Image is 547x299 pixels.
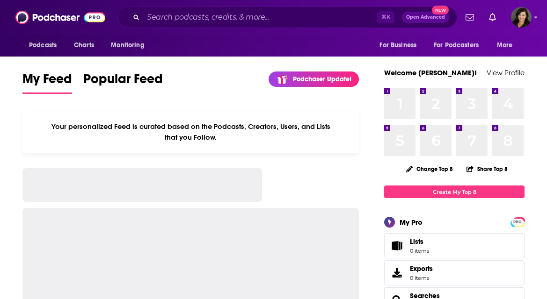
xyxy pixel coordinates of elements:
a: Popular Feed [83,71,163,94]
button: open menu [373,36,428,54]
span: Exports [387,266,406,279]
span: More [497,39,513,52]
span: Exports [410,264,433,273]
span: Charts [74,39,94,52]
img: Podchaser - Follow, Share and Rate Podcasts [15,8,105,26]
span: Open Advanced [406,15,445,20]
span: New [432,6,449,14]
button: open menu [490,36,525,54]
div: Your personalized Feed is curated based on the Podcasts, Creators, Users, and Lists that you Follow. [22,111,359,153]
span: Podcasts [29,39,57,52]
span: 0 items [410,275,433,281]
button: Change Top 8 [401,163,459,175]
span: For Business [379,39,416,52]
span: Lists [387,239,406,252]
button: open menu [22,36,69,54]
span: Popular Feed [83,71,163,93]
a: Lists [384,233,525,258]
a: Charts [68,36,100,54]
a: Show notifications dropdown [485,9,500,25]
img: User Profile [511,7,532,28]
a: Create My Top 8 [384,185,525,198]
span: Lists [410,237,429,246]
a: My Feed [22,71,72,94]
input: Search podcasts, credits, & more... [143,10,377,25]
span: ⌘ K [377,11,394,23]
span: 0 items [410,248,429,254]
a: PRO [512,218,523,225]
a: Show notifications dropdown [462,9,478,25]
button: open menu [104,36,156,54]
div: Search podcasts, credits, & more... [117,7,457,28]
div: My Pro [400,218,423,227]
p: Podchaser Update! [293,75,351,83]
button: open menu [428,36,492,54]
span: PRO [512,219,523,226]
button: Show profile menu [511,7,532,28]
a: Exports [384,260,525,285]
a: View Profile [487,68,525,77]
span: My Feed [22,71,72,93]
span: Logged in as ShannonLeighKeenan [511,7,532,28]
span: Lists [410,237,423,246]
a: Welcome [PERSON_NAME]! [384,68,477,77]
span: Monitoring [111,39,144,52]
span: For Podcasters [434,39,479,52]
button: Share Top 8 [466,160,508,178]
button: Open AdvancedNew [402,12,449,23]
